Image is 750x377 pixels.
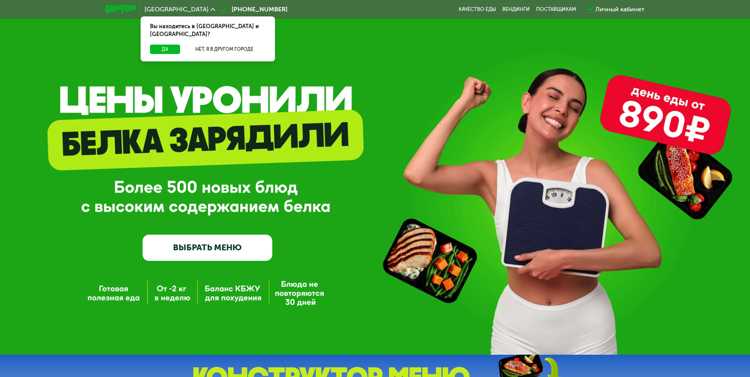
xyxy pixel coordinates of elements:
[143,235,272,261] a: ВЫБРАТЬ МЕНЮ
[502,6,530,13] a: Вендинги
[145,6,209,13] span: [GEOGRAPHIC_DATA]
[150,45,180,54] button: Да
[595,5,645,14] div: Личный кабинет
[536,6,576,13] div: поставщикам
[459,6,496,13] a: Качество еды
[183,45,266,54] button: Нет, я в другом городе
[219,5,287,14] a: [PHONE_NUMBER]
[141,16,275,45] div: Вы находитесь в [GEOGRAPHIC_DATA] и [GEOGRAPHIC_DATA]?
